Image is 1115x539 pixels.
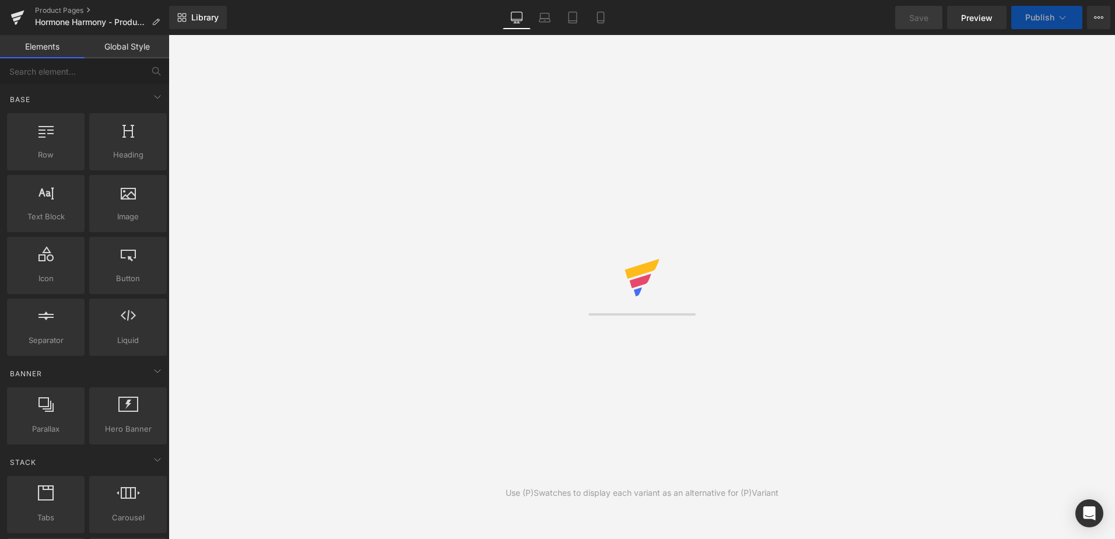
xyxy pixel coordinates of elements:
span: Text Block [10,211,81,223]
span: Liquid [93,334,163,346]
span: Preview [961,12,993,24]
a: New Library [169,6,227,29]
span: Image [93,211,163,223]
span: Button [93,272,163,285]
a: Mobile [587,6,615,29]
span: Banner [9,368,43,379]
span: Save [909,12,928,24]
span: Carousel [93,512,163,524]
a: Preview [947,6,1007,29]
span: Base [9,94,31,105]
span: Icon [10,272,81,285]
a: Tablet [559,6,587,29]
span: Library [191,12,219,23]
span: Publish [1025,13,1054,22]
span: Stack [9,457,37,468]
button: Publish [1011,6,1082,29]
a: Desktop [503,6,531,29]
div: Open Intercom Messenger [1075,499,1103,527]
span: Separator [10,334,81,346]
span: Hormone Harmony - Product Page 2025 [35,17,147,27]
span: Heading [93,149,163,161]
a: Laptop [531,6,559,29]
span: Hero Banner [93,423,163,435]
div: Use (P)Swatches to display each variant as an alternative for (P)Variant [506,487,779,499]
a: Product Pages [35,6,169,15]
span: Tabs [10,512,81,524]
button: More [1087,6,1110,29]
span: Row [10,149,81,161]
a: Global Style [85,35,169,58]
span: Parallax [10,423,81,435]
